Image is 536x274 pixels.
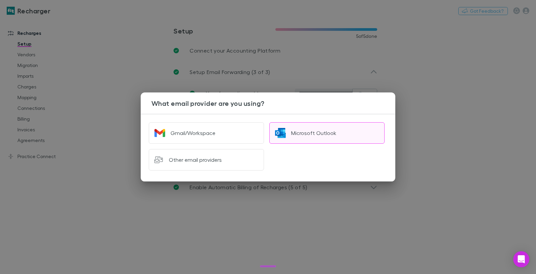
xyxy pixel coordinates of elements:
img: Microsoft Outlook's Logo [275,128,286,138]
button: Other email providers [149,149,264,170]
div: Microsoft Outlook [291,130,336,136]
button: Gmail/Workspace [149,122,264,144]
button: Microsoft Outlook [269,122,385,144]
img: Gmail/Workspace's Logo [154,128,165,138]
div: Open Intercom Messenger [513,251,529,267]
div: Other email providers [169,156,222,163]
div: Gmail/Workspace [171,130,215,136]
h3: What email provider are you using? [151,99,395,107]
